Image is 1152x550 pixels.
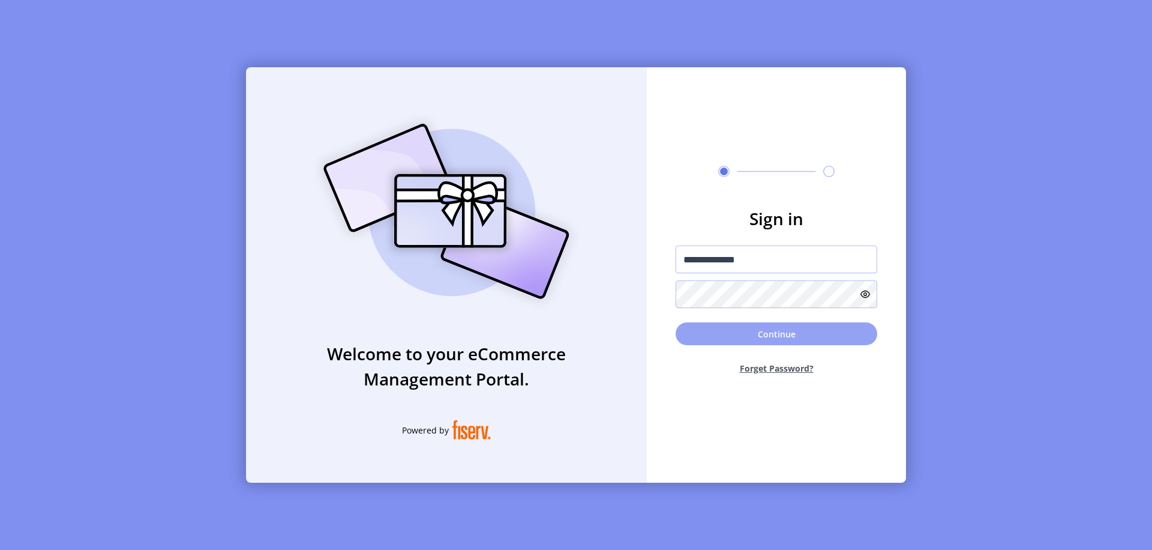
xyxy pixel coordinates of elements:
img: card_Illustration.svg [305,110,587,312]
button: Continue [676,322,877,345]
h3: Sign in [676,206,877,231]
h3: Welcome to your eCommerce Management Portal. [246,341,647,391]
button: Forget Password? [676,352,877,384]
span: Powered by [402,424,449,437]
